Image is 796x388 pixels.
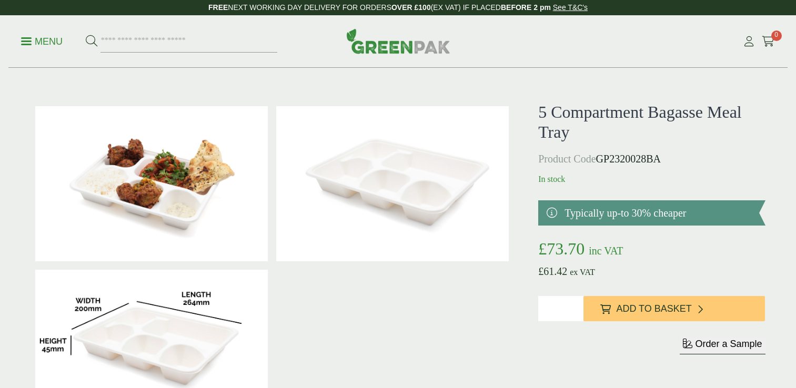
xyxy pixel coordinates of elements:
span: Order a Sample [695,339,762,349]
span: inc VAT [589,245,623,257]
p: GP2320028BA [538,151,765,167]
img: 5 Compartment Bagasse Meal Tray With Food Contents 2320028BA [35,106,268,261]
bdi: 61.42 [538,266,567,277]
strong: OVER £100 [391,3,431,12]
span: Add to Basket [616,303,691,315]
strong: FREE [208,3,228,12]
i: My Account [742,36,755,47]
p: Menu [21,35,63,48]
span: ex VAT [570,268,595,277]
button: Add to Basket [583,296,765,321]
span: Product Code [538,153,596,165]
img: GreenPak Supplies [346,28,450,54]
p: In stock [538,173,765,186]
img: 5 Compartment Bagasse Meal Tray 2320028BA [276,106,509,261]
h1: 5 Compartment Bagasse Meal Tray [538,102,765,142]
bdi: 73.70 [538,239,585,258]
button: Order a Sample [680,338,765,354]
i: Cart [762,36,775,47]
a: Menu [21,35,63,46]
a: See T&C's [553,3,588,12]
span: £ [538,266,543,277]
a: 0 [762,34,775,49]
strong: BEFORE 2 pm [501,3,551,12]
span: £ [538,239,547,258]
span: 0 [771,30,782,41]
